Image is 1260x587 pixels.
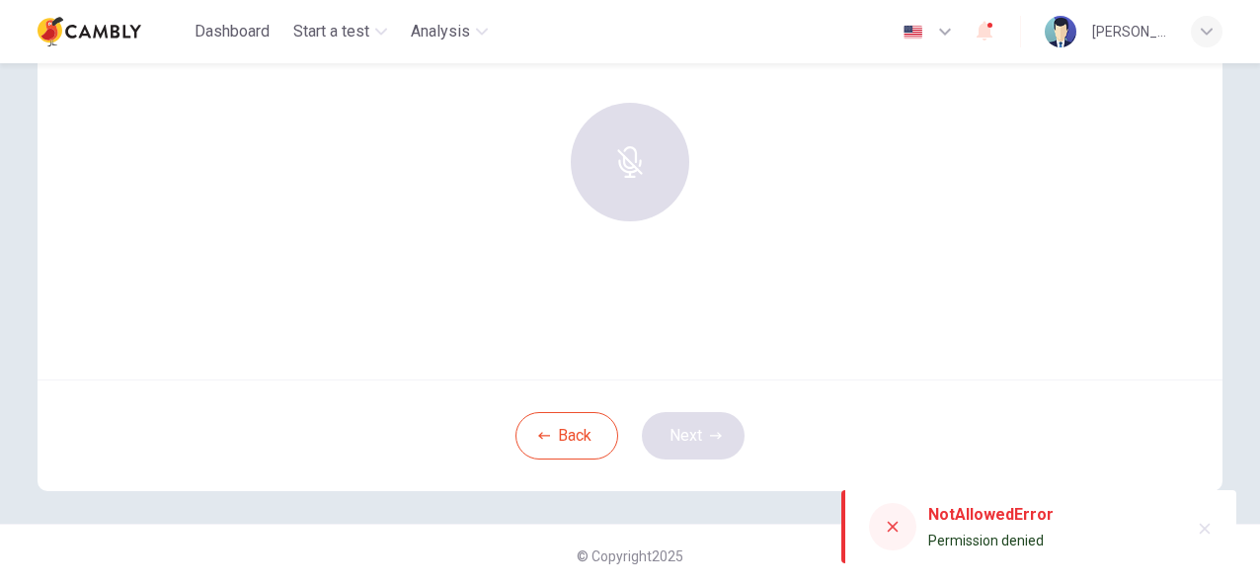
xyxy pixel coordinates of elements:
span: Start a test [293,20,369,43]
div: [PERSON_NAME] [1092,20,1167,43]
img: en [901,25,925,40]
img: Cambly logo [38,12,141,51]
div: NotAllowedError [928,503,1054,527]
span: © Copyright 2025 [577,548,683,564]
span: Dashboard [195,20,270,43]
a: Cambly logo [38,12,187,51]
img: Profile picture [1045,16,1076,47]
button: Start a test [285,14,395,49]
span: Analysis [411,20,470,43]
button: Dashboard [187,14,277,49]
span: Permission denied [928,533,1044,548]
button: Back [515,412,618,460]
button: Analysis [403,14,496,49]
